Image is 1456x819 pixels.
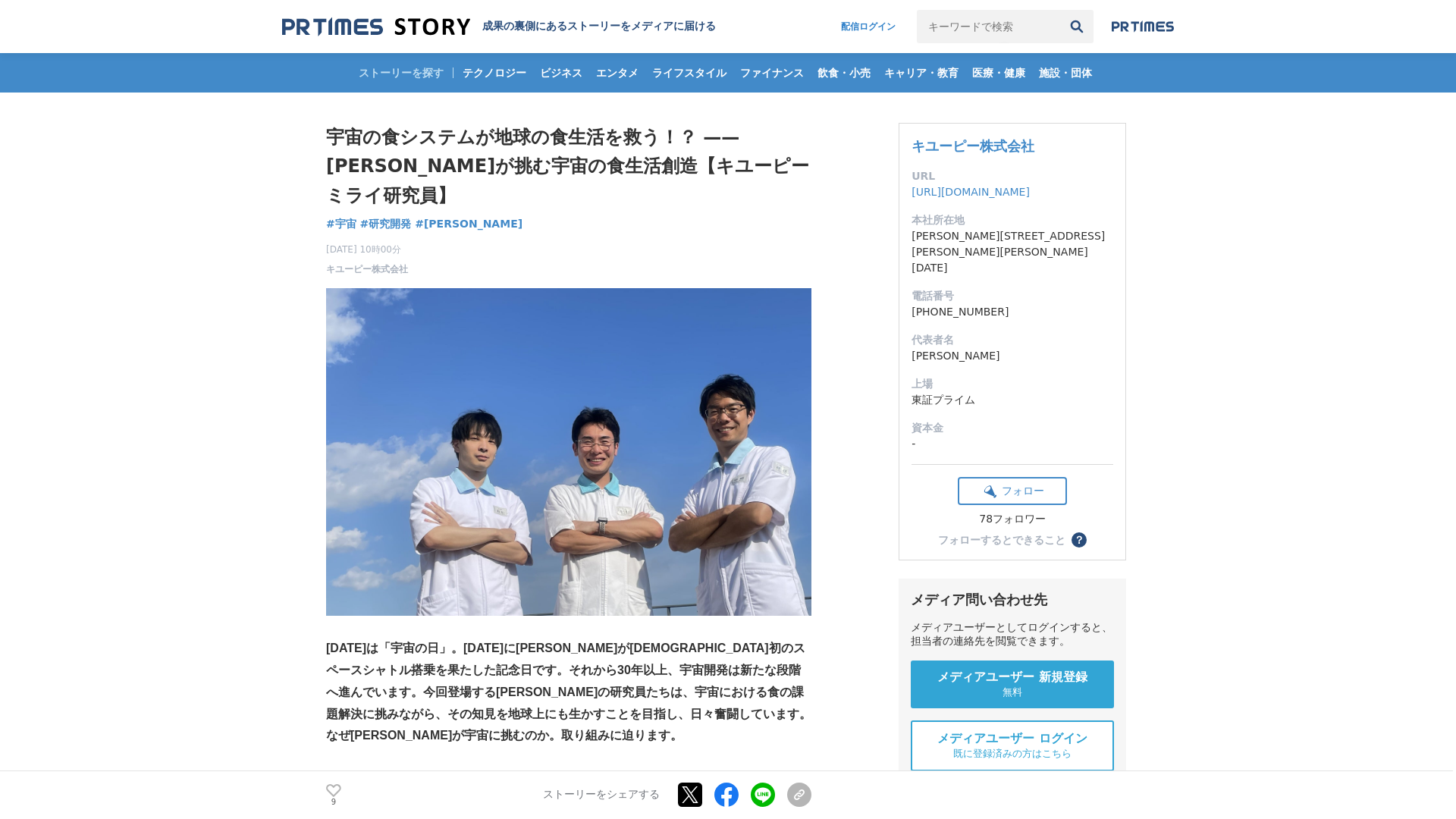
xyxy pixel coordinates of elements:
[646,53,733,93] a: ライフスタイル
[912,348,1113,364] dd: [PERSON_NAME]
[734,66,810,80] span: ファイナンス
[966,66,1031,80] span: 医療・健康
[917,10,1060,43] input: キーワードで検索
[326,216,356,232] a: #宇宙
[360,217,412,231] span: #研究開発
[912,138,1034,154] a: キユーピー株式会社
[912,186,1030,198] a: [URL][DOMAIN_NAME]
[937,731,1087,747] span: メディアユーザー ログイン
[282,17,470,37] img: 成果の裏側にあるストーリーをメディアに届ける
[911,591,1114,609] div: メディア問い合わせ先
[326,642,811,742] strong: [DATE]は「宇宙の日」。[DATE]に[PERSON_NAME]が[DEMOGRAPHIC_DATA]初のスペースシャトル搭乗を果たした記念日です。それから30年以上、宇宙開発は新たな段階へ...
[878,66,965,80] span: キャリア・教育
[1003,686,1022,699] span: 無料
[1033,66,1098,80] span: 施設・団体
[415,216,522,232] a: #[PERSON_NAME]
[912,212,1113,228] dt: 本社所在地
[326,262,408,276] a: キユーピー株式会社
[826,10,911,43] a: 配信ログイン
[734,53,810,93] a: ファイナンス
[912,420,1113,436] dt: 資本金
[912,168,1113,184] dt: URL
[966,53,1031,93] a: 医療・健康
[1074,535,1084,545] span: ？
[326,288,811,616] img: thumbnail_24e871d0-83d7-11f0-81ba-bfccc2c5b4a3.jpg
[1033,53,1098,93] a: 施設・団体
[912,376,1113,392] dt: 上場
[326,799,341,806] p: 9
[912,436,1113,452] dd: -
[912,332,1113,348] dt: 代表者名
[811,53,877,93] a: 飲食・小売
[590,66,645,80] span: エンタメ
[326,217,356,231] span: #宇宙
[1072,532,1087,548] button: ？
[958,477,1067,505] button: フォロー
[911,720,1114,771] a: メディアユーザー ログイン 既に登録済みの方はこちら
[911,661,1114,708] a: メディアユーザー 新規登録 無料
[326,123,811,210] h1: 宇宙の食システムが地球の食生活を救う！？ —— [PERSON_NAME]が挑む宇宙の食生活創造【キユーピー ミライ研究員】
[911,621,1114,648] div: メディアユーザーとしてログインすると、担当者の連絡先を閲覧できます。
[457,53,532,93] a: テクノロジー
[1060,10,1094,43] button: 検索
[534,53,588,93] a: ビジネス
[646,66,733,80] span: ライフスタイル
[912,288,1113,304] dt: 電話番号
[938,535,1065,545] div: フォローするとできること
[482,20,716,33] h2: 成果の裏側にあるストーリーをメディアに届ける
[360,216,412,232] a: #研究開発
[953,747,1072,761] span: 既に登録済みの方はこちら
[590,53,645,93] a: エンタメ
[912,392,1113,408] dd: 東証プライム
[878,53,965,93] a: キャリア・教育
[912,304,1113,320] dd: [PHONE_NUMBER]
[958,513,1067,526] div: 78フォロワー
[282,17,716,37] a: 成果の裏側にあるストーリーをメディアに届ける 成果の裏側にあるストーリーをメディアに届ける
[534,66,588,80] span: ビジネス
[912,228,1113,276] dd: [PERSON_NAME][STREET_ADDRESS][PERSON_NAME][PERSON_NAME][DATE]
[457,66,532,80] span: テクノロジー
[811,66,877,80] span: 飲食・小売
[326,243,408,256] span: [DATE] 10時00分
[937,670,1087,686] span: メディアユーザー 新規登録
[1112,20,1174,33] img: prtimes
[543,789,660,802] p: ストーリーをシェアする
[415,217,522,231] span: #[PERSON_NAME]
[326,769,811,791] p: 研究員プロフィール（写真左から）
